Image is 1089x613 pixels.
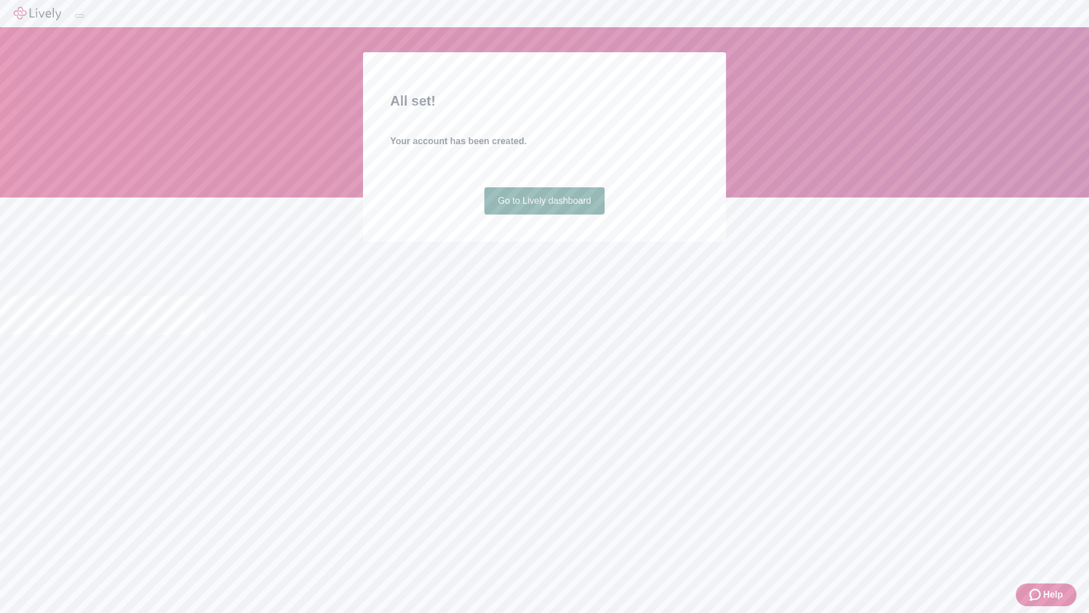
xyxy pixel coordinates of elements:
[1016,583,1077,606] button: Zendesk support iconHelp
[75,14,84,18] button: Log out
[1029,588,1043,602] svg: Zendesk support icon
[390,135,699,148] h4: Your account has been created.
[1043,588,1063,602] span: Help
[390,91,699,111] h2: All set!
[484,187,605,215] a: Go to Lively dashboard
[14,7,61,20] img: Lively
